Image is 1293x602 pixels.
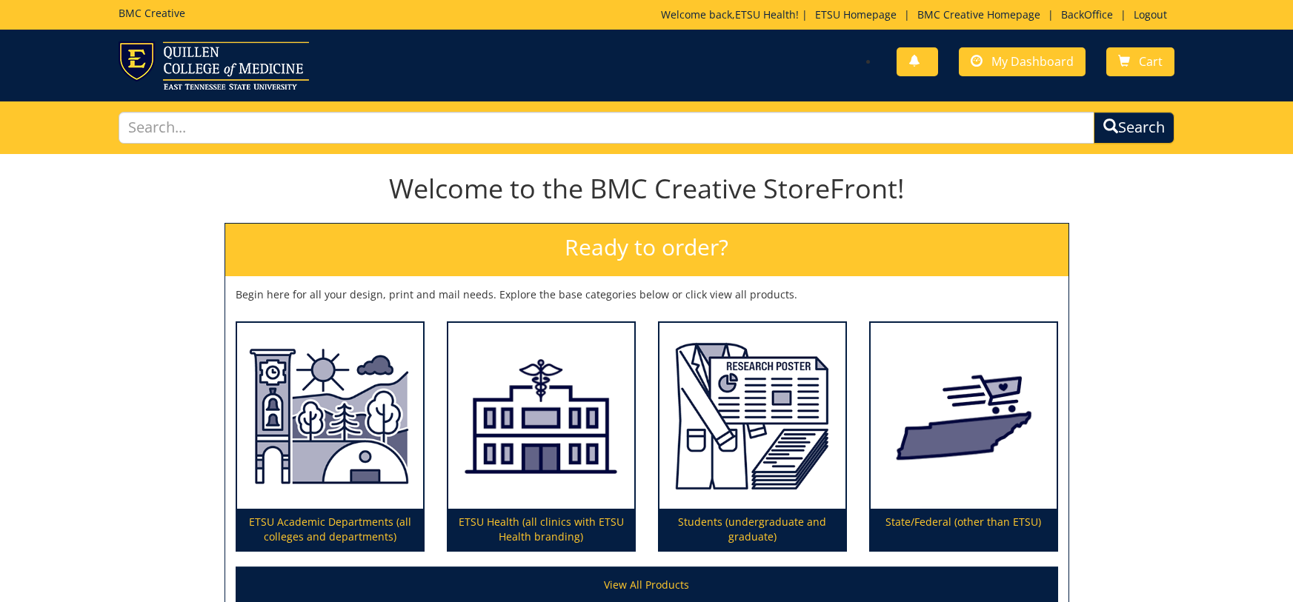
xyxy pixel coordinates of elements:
button: Search [1094,112,1174,144]
a: BackOffice [1054,7,1120,21]
span: Cart [1139,53,1163,70]
p: Students (undergraduate and graduate) [659,509,845,550]
a: Cart [1106,47,1174,76]
a: Logout [1126,7,1174,21]
a: My Dashboard [959,47,1086,76]
a: ETSU Homepage [808,7,904,21]
a: ETSU Health (all clinics with ETSU Health branding) [448,323,634,551]
a: ETSU Academic Departments (all colleges and departments) [237,323,423,551]
span: My Dashboard [991,53,1074,70]
p: State/Federal (other than ETSU) [871,509,1057,550]
p: Begin here for all your design, print and mail needs. Explore the base categories below or click ... [236,287,1058,302]
img: ETSU logo [119,41,309,90]
p: ETSU Academic Departments (all colleges and departments) [237,509,423,550]
input: Search... [119,112,1094,144]
p: ETSU Health (all clinics with ETSU Health branding) [448,509,634,550]
a: ETSU Health [735,7,796,21]
a: State/Federal (other than ETSU) [871,323,1057,551]
img: State/Federal (other than ETSU) [871,323,1057,509]
img: ETSU Health (all clinics with ETSU Health branding) [448,323,634,509]
img: ETSU Academic Departments (all colleges and departments) [237,323,423,509]
h2: Ready to order? [225,224,1068,276]
img: Students (undergraduate and graduate) [659,323,845,509]
h1: Welcome to the BMC Creative StoreFront! [225,174,1069,204]
p: Welcome back, ! | | | | [661,7,1174,22]
a: Students (undergraduate and graduate) [659,323,845,551]
a: BMC Creative Homepage [910,7,1048,21]
h5: BMC Creative [119,7,185,19]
